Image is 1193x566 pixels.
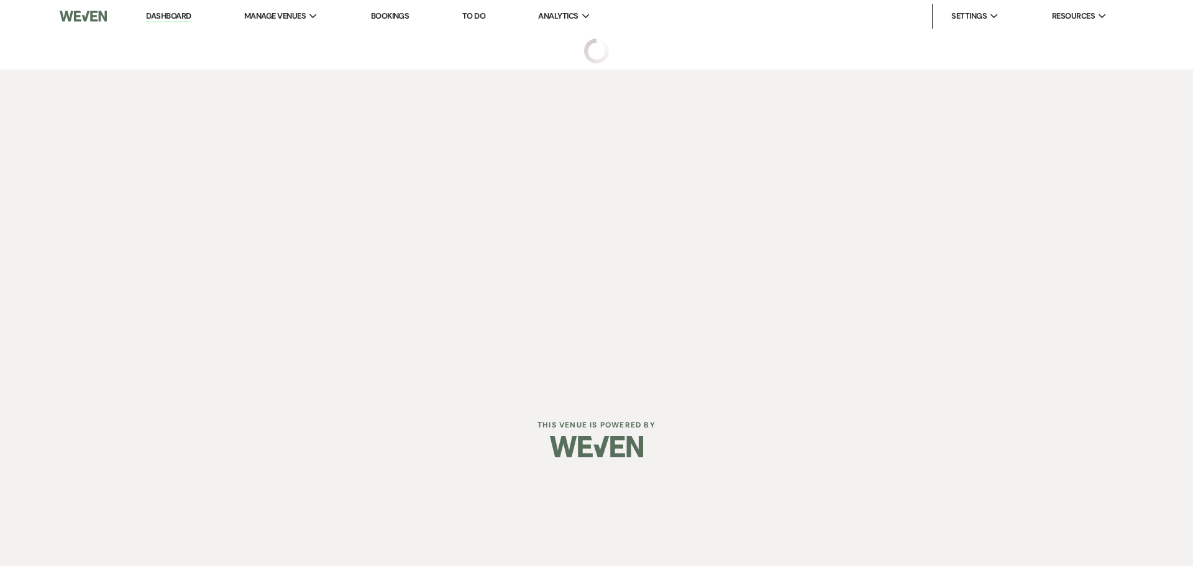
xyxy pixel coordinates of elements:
[538,10,578,22] span: Analytics
[584,39,609,63] img: loading spinner
[951,10,987,22] span: Settings
[146,11,191,22] a: Dashboard
[1052,10,1095,22] span: Resources
[550,425,643,468] img: Weven Logo
[462,11,485,21] a: To Do
[60,3,107,29] img: Weven Logo
[371,11,409,21] a: Bookings
[244,10,306,22] span: Manage Venues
